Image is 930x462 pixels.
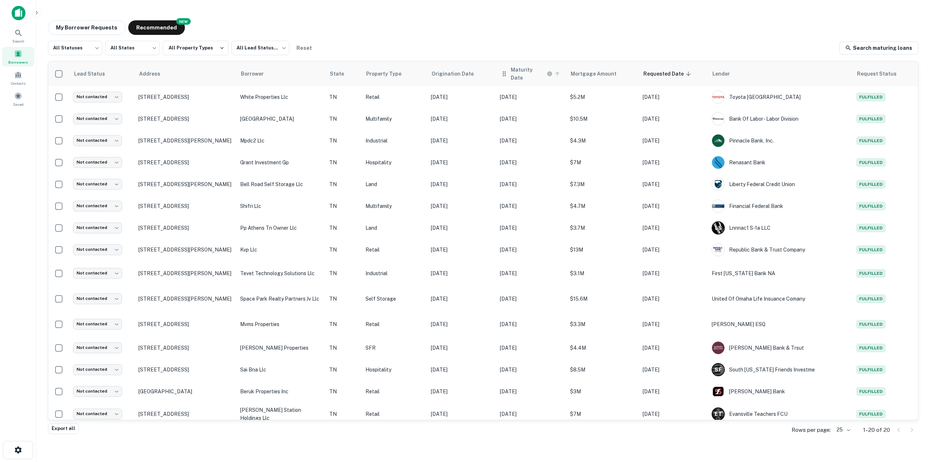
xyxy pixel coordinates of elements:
[329,202,358,210] p: TN
[240,406,322,422] p: [PERSON_NAME] station holdings llc
[643,137,704,145] p: [DATE]
[2,68,34,88] div: Contacts
[570,158,635,166] p: $7M
[856,158,886,167] span: Fulfilled
[73,409,122,419] div: Not contacted
[712,113,724,125] img: picture
[643,387,704,395] p: [DATE]
[365,180,424,188] p: Land
[712,341,849,354] div: [PERSON_NAME] Bank & Trsut
[570,344,635,352] p: $4.4M
[12,6,25,20] img: capitalize-icon.png
[856,365,886,374] span: Fulfilled
[643,246,704,254] p: [DATE]
[712,69,739,78] span: Lender
[329,246,358,254] p: TN
[712,243,849,256] div: Republic Bank & Trust Company
[48,20,125,35] button: My Borrower Requests
[712,200,849,213] div: Financial Federal Bank
[856,344,886,352] span: Fulfilled
[712,244,724,256] img: picture
[139,69,170,78] span: Address
[431,344,493,352] p: [DATE]
[432,69,483,78] span: Origination Date
[857,69,906,78] span: Request Status
[240,93,322,101] p: white properties llc
[712,269,849,277] p: First [US_STATE] Bank NA
[643,320,704,328] p: [DATE]
[500,115,563,123] p: [DATE]
[431,269,493,277] p: [DATE]
[712,320,849,328] p: [PERSON_NAME] ESQ
[362,61,427,86] th: Property Type
[240,180,322,188] p: bell road self storage llc
[73,135,122,146] div: Not contacted
[73,92,122,102] div: Not contacted
[135,61,236,86] th: Address
[511,66,545,82] h6: Maturity Date
[570,246,635,254] p: $13M
[105,39,160,57] div: All States
[292,41,316,55] button: Reset
[570,410,635,418] p: $7M
[431,366,493,374] p: [DATE]
[138,411,233,417] p: [STREET_ADDRESS]
[856,202,886,210] span: Fulfilled
[138,321,233,328] p: [STREET_ADDRESS]
[712,342,724,354] img: picture
[570,224,635,232] p: $3.7M
[500,137,563,145] p: [DATE]
[12,38,24,44] span: Search
[329,295,358,303] p: TN
[856,387,886,396] span: Fulfilled
[73,157,122,168] div: Not contacted
[329,180,358,188] p: TN
[643,202,704,210] p: [DATE]
[431,320,493,328] p: [DATE]
[138,246,233,253] p: [STREET_ADDRESS][PERSON_NAME]
[240,137,322,145] p: mpdc2 llc
[712,156,849,169] div: Renasant Bank
[73,222,122,233] div: Not contacted
[712,156,724,169] img: picture
[138,366,233,373] p: [STREET_ADDRESS]
[329,158,358,166] p: TN
[643,224,704,232] p: [DATE]
[8,59,28,65] span: Borrowers
[856,136,886,145] span: Fulfilled
[2,47,34,67] a: Borrowers
[240,366,322,374] p: sai bna llc
[570,295,635,303] p: $15.6M
[500,366,563,374] p: [DATE]
[365,224,424,232] p: Land
[856,410,886,418] span: Fulfilled
[240,202,322,210] p: shifri llc
[712,295,849,303] p: United Of Omaha Life Insuance Comany
[325,61,362,86] th: State
[138,296,233,302] p: [STREET_ADDRESS][PERSON_NAME]
[500,224,563,232] p: [DATE]
[2,26,34,45] a: Search
[570,202,635,210] p: $4.7M
[570,387,635,395] p: $3M
[500,93,563,101] p: [DATE]
[431,387,493,395] p: [DATE]
[138,203,233,209] p: [STREET_ADDRESS]
[856,180,886,189] span: Fulfilled
[231,39,290,57] div: All Lead Statuses
[365,246,424,254] p: Retail
[240,387,322,395] p: beruk properties inc
[11,80,25,86] span: Contacts
[500,344,563,352] p: [DATE]
[496,61,566,86] th: Maturity dates displayed may be estimated. Please contact the lender for the most accurate maturi...
[365,295,424,303] p: Self Storage
[73,386,122,397] div: Not contacted
[48,39,102,57] div: All Statuses
[73,364,122,375] div: Not contacted
[240,295,322,303] p: space park realty partners jv llc
[138,94,233,100] p: [STREET_ADDRESS]
[365,269,424,277] p: Industrial
[643,115,704,123] p: [DATE]
[500,246,563,254] p: [DATE]
[856,115,886,123] span: Fulfilled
